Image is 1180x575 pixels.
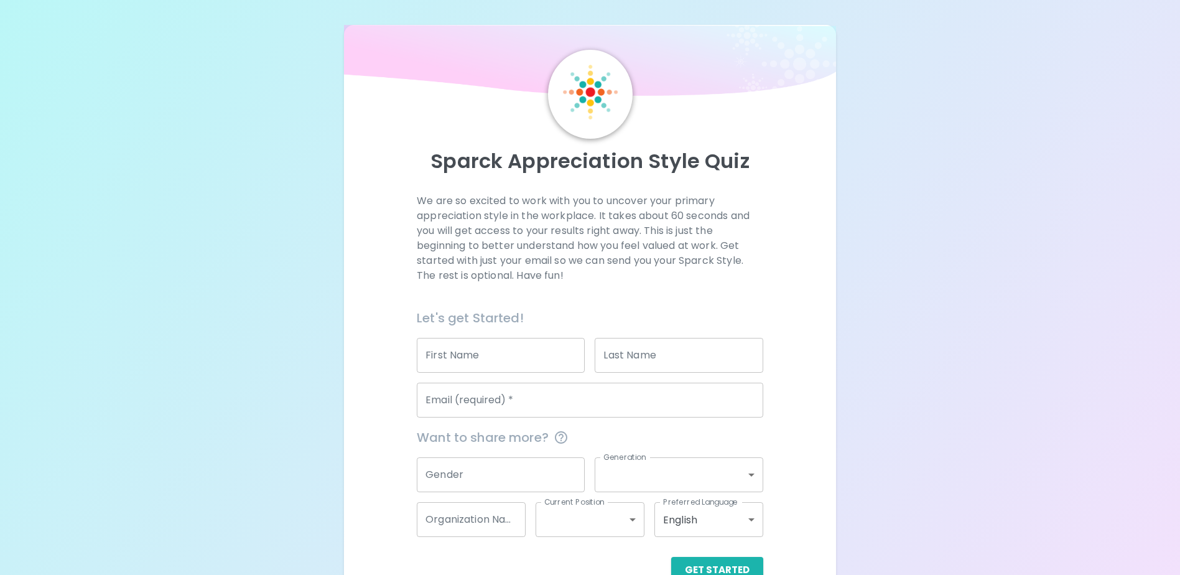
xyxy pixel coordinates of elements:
[417,194,763,283] p: We are so excited to work with you to uncover your primary appreciation style in the workplace. I...
[417,428,763,447] span: Want to share more?
[344,25,835,102] img: wave
[417,308,763,328] h6: Let's get Started!
[563,65,618,119] img: Sparck Logo
[654,502,763,537] div: English
[554,430,569,445] svg: This information is completely confidential and only used for aggregated appreciation studies at ...
[603,452,646,462] label: Generation
[359,149,820,174] p: Sparck Appreciation Style Quiz
[544,497,605,507] label: Current Position
[663,497,738,507] label: Preferred Language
